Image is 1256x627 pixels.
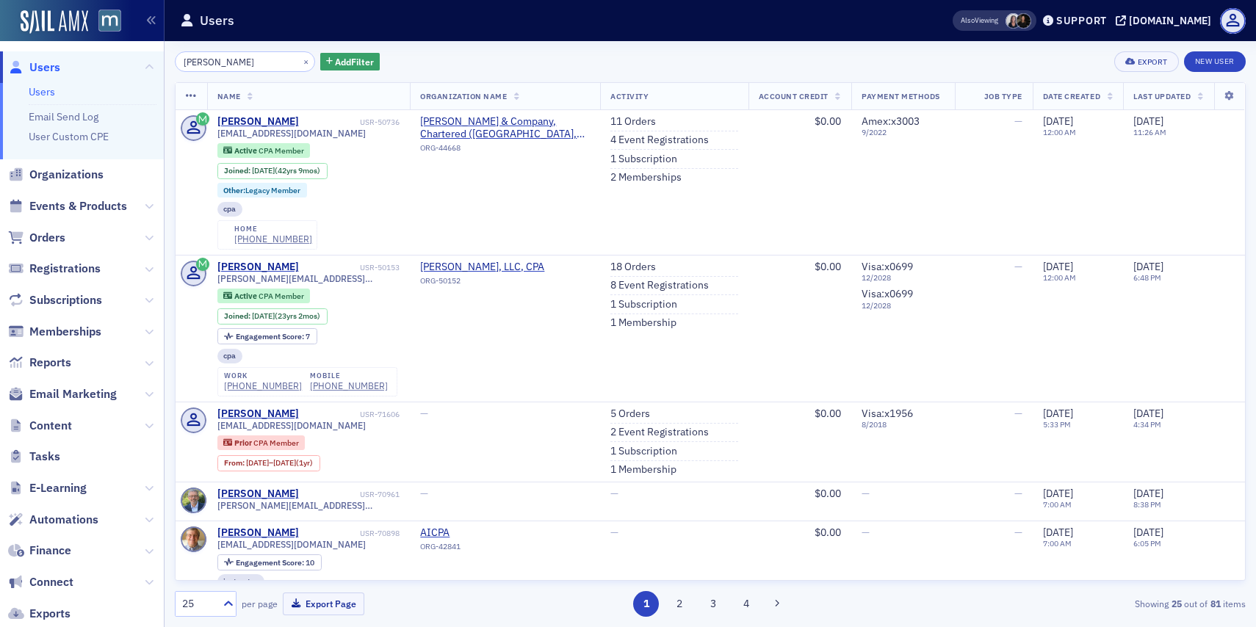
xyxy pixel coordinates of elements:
[21,10,88,34] img: SailAMX
[420,115,590,141] a: [PERSON_NAME] & Company, Chartered ([GEOGRAPHIC_DATA], [GEOGRAPHIC_DATA])
[862,287,913,300] span: Visa : x0699
[217,500,400,511] span: [PERSON_NAME][EMAIL_ADDRESS][DOMAIN_NAME]
[310,380,388,391] div: [PHONE_NUMBER]
[1114,51,1178,72] button: Export
[234,145,259,156] span: Active
[610,487,618,500] span: —
[1006,13,1021,29] span: Kelly Brown
[1043,115,1073,128] span: [DATE]
[273,457,296,468] span: [DATE]
[610,426,709,439] a: 2 Event Registrations
[420,115,590,141] span: Rubino & Company, Chartered (Bethesda, MD)
[1133,272,1161,283] time: 6:48 PM
[1220,8,1246,34] span: Profile
[420,487,428,500] span: —
[1014,487,1022,500] span: —
[8,606,71,622] a: Exports
[217,554,322,570] div: Engagement Score: 10
[1016,13,1031,29] span: Lauren McDonough
[862,420,945,430] span: 8 / 2018
[29,110,98,123] a: Email Send Log
[1133,91,1191,101] span: Last Updated
[8,198,127,214] a: Events & Products
[300,54,313,68] button: ×
[862,260,913,273] span: Visa : x0699
[420,542,554,557] div: ORG-42841
[29,230,65,246] span: Orders
[8,292,102,308] a: Subscriptions
[217,163,328,179] div: Joined: 1982-11-11 00:00:00
[1169,597,1184,610] strong: 25
[815,526,841,539] span: $0.00
[29,324,101,340] span: Memberships
[29,386,117,402] span: Email Marketing
[310,372,388,380] div: mobile
[1043,272,1076,283] time: 12:00 AM
[29,543,71,559] span: Finance
[1208,597,1223,610] strong: 81
[29,261,101,277] span: Registrations
[301,410,400,419] div: USR-71606
[217,261,299,274] div: [PERSON_NAME]
[29,606,71,622] span: Exports
[223,185,245,195] span: Other :
[1043,91,1100,101] span: Date Created
[1133,419,1161,430] time: 4:34 PM
[236,331,306,341] span: Engagement Score :
[8,574,73,590] a: Connect
[633,591,659,617] button: 1
[862,487,870,500] span: —
[224,380,302,391] a: [PHONE_NUMBER]
[217,526,299,540] a: [PERSON_NAME]
[301,490,400,499] div: USR-70961
[335,55,374,68] span: Add Filter
[234,225,312,233] div: home
[182,596,214,612] div: 25
[223,145,303,155] a: Active CPA Member
[29,355,71,371] span: Reports
[1116,15,1216,26] button: [DOMAIN_NAME]
[234,438,253,448] span: Prior
[246,458,313,468] div: – (1yr)
[217,328,317,344] div: Engagement Score: 7
[420,143,590,158] div: ORG-44668
[217,273,400,284] span: [PERSON_NAME][EMAIL_ADDRESS][DOMAIN_NAME]
[29,418,72,434] span: Content
[815,487,841,500] span: $0.00
[217,488,299,501] a: [PERSON_NAME]
[862,526,870,539] span: —
[29,167,104,183] span: Organizations
[217,420,366,431] span: [EMAIL_ADDRESS][DOMAIN_NAME]
[217,308,328,325] div: Joined: 2002-07-05 00:00:00
[8,418,72,434] a: Content
[610,407,650,421] a: 5 Orders
[667,591,693,617] button: 2
[8,480,87,496] a: E-Learning
[217,115,299,128] a: [PERSON_NAME]
[217,143,311,158] div: Active: Active: CPA Member
[610,134,709,147] a: 4 Event Registrations
[252,165,275,175] span: [DATE]
[29,512,98,528] span: Automations
[420,261,554,274] span: Bruce M. Pearlman, LLC, CPA
[217,289,311,303] div: Active: Active: CPA Member
[1133,538,1161,548] time: 6:05 PM
[759,91,829,101] span: Account Credit
[236,333,310,341] div: 7
[1133,487,1163,500] span: [DATE]
[8,59,60,76] a: Users
[252,166,320,175] div: (42yrs 9mos)
[29,292,102,308] span: Subscriptions
[610,171,682,184] a: 2 Memberships
[8,543,71,559] a: Finance
[1138,58,1168,66] div: Export
[862,273,945,283] span: 12 / 2028
[234,233,312,244] a: [PHONE_NUMBER]
[1014,407,1022,420] span: —
[301,529,400,538] div: USR-70898
[88,10,121,35] a: View Homepage
[234,291,259,301] span: Active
